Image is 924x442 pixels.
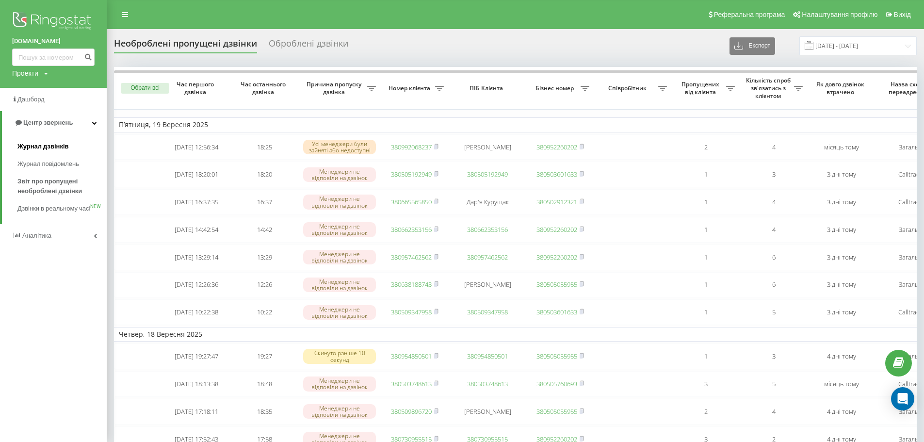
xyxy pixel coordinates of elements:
[808,399,875,425] td: 4 дні тому
[449,189,526,215] td: Дар'я Курущак
[740,245,808,270] td: 6
[303,278,376,292] div: Менеджери не відповіли на дзвінок
[230,245,298,270] td: 13:29
[162,189,230,215] td: [DATE] 16:37:35
[303,349,376,363] div: Скинуто раніше 10 секунд
[12,68,38,78] div: Проекти
[230,399,298,425] td: 18:35
[386,84,435,92] span: Номер клієнта
[672,371,740,397] td: 3
[391,170,432,179] a: 380505192949
[672,245,740,270] td: 1
[599,84,658,92] span: Співробітник
[303,195,376,209] div: Менеджери не відповіли на дзвінок
[467,308,508,316] a: 380509347958
[536,253,577,262] a: 380952260202
[672,217,740,243] td: 1
[162,399,230,425] td: [DATE] 17:18:11
[894,11,911,18] span: Вихід
[303,404,376,419] div: Менеджери не відповіли на дзвінок
[536,143,577,151] a: 380952260202
[162,245,230,270] td: [DATE] 13:29:14
[162,299,230,325] td: [DATE] 10:22:38
[740,299,808,325] td: 5
[536,197,577,206] a: 380502912321
[808,217,875,243] td: 3 дні тому
[391,280,432,289] a: 380638188743
[536,308,577,316] a: 380503601633
[536,407,577,416] a: 380505055955
[17,200,107,217] a: Дзвінки в реальному часіNEW
[740,399,808,425] td: 4
[457,84,518,92] span: ПІБ Клієнта
[891,387,914,410] div: Open Intercom Messenger
[467,379,508,388] a: 380503748613
[303,377,376,391] div: Менеджери не відповіли на дзвінок
[677,81,726,96] span: Пропущених від клієнта
[17,159,79,169] span: Журнал повідомлень
[23,119,73,126] span: Центр звернень
[740,371,808,397] td: 5
[808,162,875,187] td: 3 дні тому
[17,173,107,200] a: Звіт про пропущені необроблені дзвінки
[808,299,875,325] td: 3 дні тому
[17,155,107,173] a: Журнал повідомлень
[230,162,298,187] td: 18:20
[2,111,107,134] a: Центр звернень
[672,399,740,425] td: 2
[162,134,230,160] td: [DATE] 12:56:34
[230,189,298,215] td: 16:37
[391,225,432,234] a: 380662353156
[467,170,508,179] a: 380505192949
[449,272,526,298] td: [PERSON_NAME]
[467,253,508,262] a: 380957462562
[12,49,95,66] input: Пошук за номером
[121,83,169,94] button: Обрати всі
[531,84,581,92] span: Бізнес номер
[740,189,808,215] td: 4
[740,344,808,369] td: 3
[391,352,432,360] a: 380954850501
[230,217,298,243] td: 14:42
[449,134,526,160] td: [PERSON_NAME]
[17,177,102,196] span: Звіт про пропущені необроблені дзвінки
[12,10,95,34] img: Ringostat logo
[808,272,875,298] td: 3 дні тому
[391,379,432,388] a: 380503748613
[162,272,230,298] td: [DATE] 12:26:36
[536,379,577,388] a: 380505760693
[449,399,526,425] td: [PERSON_NAME]
[808,189,875,215] td: 3 дні тому
[672,272,740,298] td: 1
[745,77,794,99] span: Кількість спроб зв'язатись з клієнтом
[536,352,577,360] a: 380505055955
[303,81,367,96] span: Причина пропуску дзвінка
[740,162,808,187] td: 3
[740,272,808,298] td: 6
[672,344,740,369] td: 1
[230,371,298,397] td: 18:48
[238,81,291,96] span: Час останнього дзвінка
[162,217,230,243] td: [DATE] 14:42:54
[672,162,740,187] td: 1
[12,36,95,46] a: [DOMAIN_NAME]
[714,11,785,18] span: Реферальна програма
[740,134,808,160] td: 4
[170,81,223,96] span: Час першого дзвінка
[17,96,45,103] span: Дашборд
[303,140,376,154] div: Усі менеджери були зайняті або недоступні
[391,197,432,206] a: 380665565850
[391,407,432,416] a: 380509896720
[808,134,875,160] td: місяць тому
[536,170,577,179] a: 380503601633
[230,134,298,160] td: 18:25
[672,299,740,325] td: 1
[17,138,107,155] a: Журнал дзвінків
[303,250,376,264] div: Менеджери не відповіли на дзвінок
[536,280,577,289] a: 380505055955
[672,189,740,215] td: 1
[22,232,51,239] span: Аналiтика
[303,167,376,182] div: Менеджери не відповіли на дзвінок
[740,217,808,243] td: 4
[114,38,257,53] div: Необроблені пропущені дзвінки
